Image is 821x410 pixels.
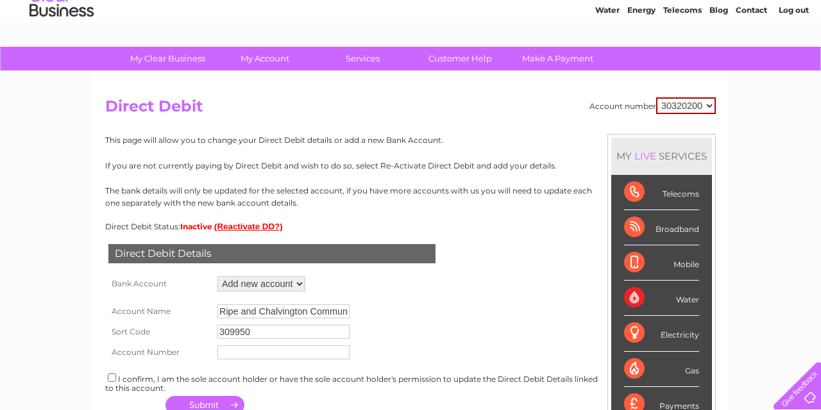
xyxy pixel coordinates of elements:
div: Clear Business is a trading name of Verastar Limited (registered in [GEOGRAPHIC_DATA] No. 3667643... [108,7,715,62]
a: 0333 014 3131 [579,6,668,22]
div: MY SERVICES [611,138,712,174]
div: Direct Debit Details [108,244,436,263]
a: Log out [779,54,809,64]
div: LIVE [632,150,659,162]
a: My Account [212,47,318,70]
th: Bank Account [105,273,214,295]
h2: Direct Debit [105,97,716,122]
a: My Clear Business [115,47,221,70]
th: Sort Code [105,322,214,342]
img: logo.png [29,33,94,72]
th: Account Name [105,301,214,322]
a: Energy [627,54,656,64]
a: Blog [709,54,728,64]
a: Contact [736,54,767,64]
div: Telecoms [624,175,699,210]
a: Customer Help [407,47,513,70]
div: Broadband [624,210,699,245]
div: Direct Debit Status: [105,222,716,231]
a: Water [595,54,620,64]
div: Electricity [624,316,699,351]
a: Make A Payment [505,47,611,70]
th: Account Number [105,342,214,363]
a: Services [310,47,416,70]
div: Mobile [624,245,699,281]
p: This page will allow you to change your Direct Debit details or add a new Bank Account. [105,134,716,146]
div: Account number [589,97,716,114]
span: Inactive [180,222,212,231]
button: (Reactivate DD?) [214,222,283,231]
a: Telecoms [663,54,702,64]
div: I confirm, I am the sole account holder or have the sole account holder's permission to update th... [105,372,716,393]
p: The bank details will only be updated for the selected account, if you have more accounts with us... [105,184,716,209]
div: Water [624,281,699,316]
div: Gas [624,352,699,387]
p: If you are not currently paying by Direct Debit and wish to do so, select Re-Activate Direct Debi... [105,160,716,172]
